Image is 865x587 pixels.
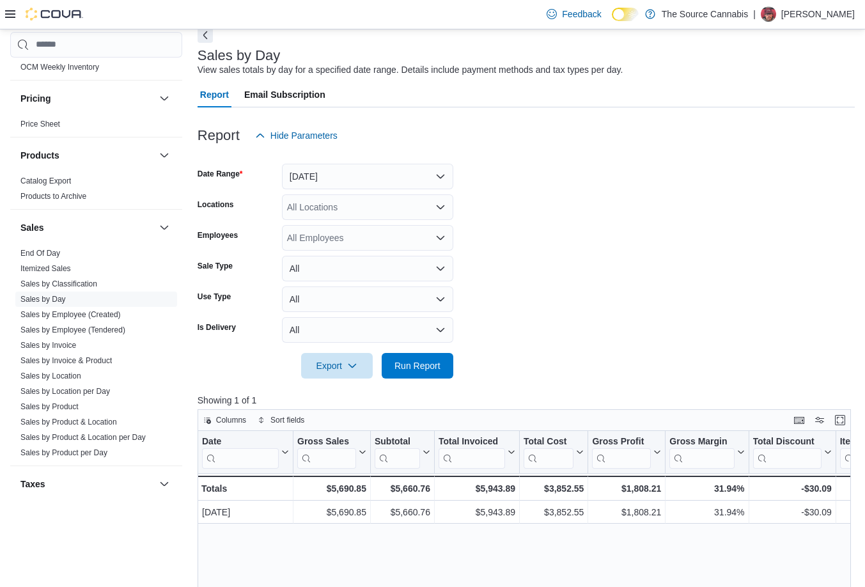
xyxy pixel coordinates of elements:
[375,435,430,468] button: Subtotal
[752,481,831,496] div: -$30.09
[375,435,420,468] div: Subtotal
[198,63,623,77] div: View sales totals by day for a specified date range. Details include payment methods and tax type...
[20,433,146,442] a: Sales by Product & Location per Day
[297,505,366,520] div: $5,690.85
[198,230,238,240] label: Employees
[20,149,154,162] button: Products
[20,478,154,490] button: Taxes
[439,505,515,520] div: $5,943.89
[200,82,229,107] span: Report
[198,394,858,407] p: Showing 1 of 1
[435,202,446,212] button: Open list of options
[20,176,71,186] span: Catalog Export
[270,415,304,425] span: Sort fields
[524,435,573,448] div: Total Cost
[394,359,440,372] span: Run Report
[20,221,44,234] h3: Sales
[20,341,76,350] a: Sales by Invoice
[375,481,430,496] div: $5,660.76
[20,432,146,442] span: Sales by Product & Location per Day
[20,448,107,457] a: Sales by Product per Day
[20,221,154,234] button: Sales
[20,448,107,458] span: Sales by Product per Day
[592,435,651,448] div: Gross Profit
[542,1,606,27] a: Feedback
[198,128,240,143] h3: Report
[198,412,251,428] button: Columns
[669,505,744,520] div: 31.94%
[524,481,584,496] div: $3,852.55
[157,148,172,163] button: Products
[20,63,99,72] a: OCM Weekly Inventory
[10,59,182,80] div: OCM
[439,435,515,468] button: Total Invoiced
[301,353,373,379] button: Export
[20,402,79,412] span: Sales by Product
[297,481,366,496] div: $5,690.85
[612,8,639,21] input: Dark Mode
[198,200,234,210] label: Locations
[20,279,97,288] a: Sales by Classification
[20,92,154,105] button: Pricing
[524,505,584,520] div: $3,852.55
[375,505,430,520] div: $5,660.76
[592,505,661,520] div: $1,808.21
[812,412,827,428] button: Display options
[752,435,821,448] div: Total Discount
[20,387,110,396] a: Sales by Location per Day
[20,119,60,129] span: Price Sheet
[20,176,71,185] a: Catalog Export
[20,356,112,365] a: Sales by Invoice & Product
[20,263,71,274] span: Itemized Sales
[20,309,121,320] span: Sales by Employee (Created)
[562,8,601,20] span: Feedback
[791,412,807,428] button: Keyboard shortcuts
[309,353,365,379] span: Export
[20,120,60,129] a: Price Sheet
[20,294,66,304] span: Sales by Day
[524,435,573,468] div: Total Cost
[20,62,99,72] span: OCM Weekly Inventory
[157,476,172,492] button: Taxes
[297,435,356,468] div: Gross Sales
[26,8,83,20] img: Cova
[20,149,59,162] h3: Products
[592,435,651,468] div: Gross Profit
[282,286,453,312] button: All
[202,435,289,468] button: Date
[297,435,356,448] div: Gross Sales
[198,322,236,333] label: Is Delivery
[669,435,734,448] div: Gross Margin
[592,435,661,468] button: Gross Profit
[662,6,748,22] p: The Source Cannabis
[10,173,182,209] div: Products
[270,129,338,142] span: Hide Parameters
[20,417,117,427] span: Sales by Product & Location
[435,233,446,243] button: Open list of options
[752,435,831,468] button: Total Discount
[669,481,744,496] div: 31.94%
[832,412,848,428] button: Enter fullscreen
[20,356,112,366] span: Sales by Invoice & Product
[20,372,81,380] a: Sales by Location
[20,402,79,411] a: Sales by Product
[20,295,66,304] a: Sales by Day
[524,435,584,468] button: Total Cost
[20,325,125,335] span: Sales by Employee (Tendered)
[20,340,76,350] span: Sales by Invoice
[375,435,420,448] div: Subtotal
[198,261,233,271] label: Sale Type
[382,353,453,379] button: Run Report
[20,386,110,396] span: Sales by Location per Day
[439,435,505,468] div: Total Invoiced
[781,6,855,22] p: [PERSON_NAME]
[20,418,117,427] a: Sales by Product & Location
[201,481,289,496] div: Totals
[157,220,172,235] button: Sales
[202,435,279,448] div: Date
[752,505,831,520] div: -$30.09
[253,412,309,428] button: Sort fields
[20,92,51,105] h3: Pricing
[250,123,343,148] button: Hide Parameters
